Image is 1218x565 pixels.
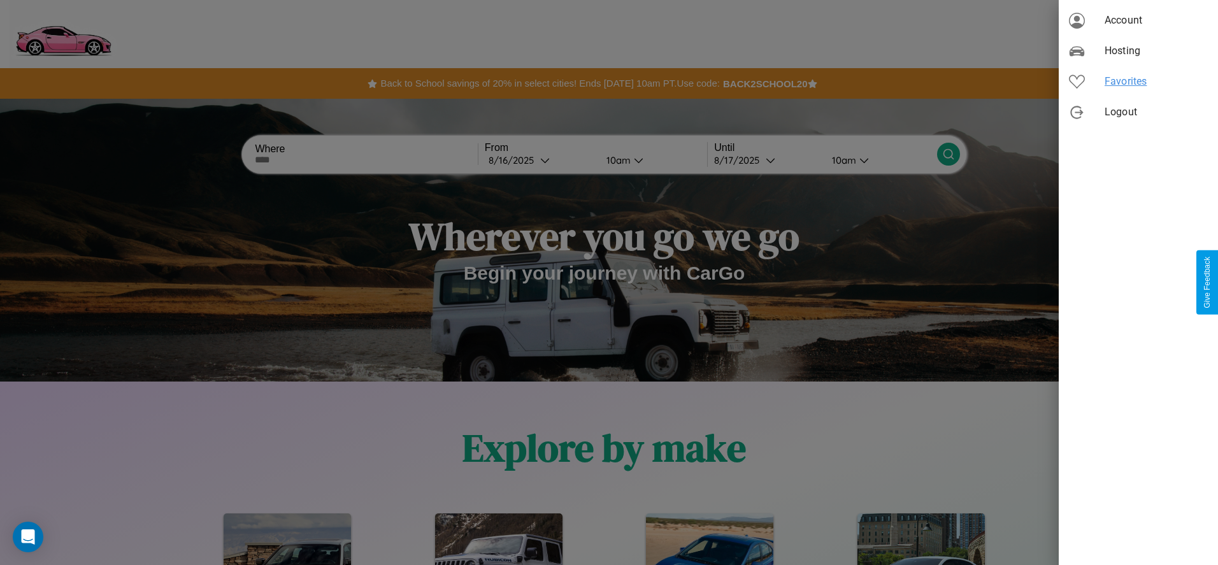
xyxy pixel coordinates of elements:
[1203,257,1212,308] div: Give Feedback
[13,522,43,552] div: Open Intercom Messenger
[1059,36,1218,66] div: Hosting
[1059,66,1218,97] div: Favorites
[1059,97,1218,127] div: Logout
[1059,5,1218,36] div: Account
[1105,13,1208,28] span: Account
[1105,74,1208,89] span: Favorites
[1105,104,1208,120] span: Logout
[1105,43,1208,59] span: Hosting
